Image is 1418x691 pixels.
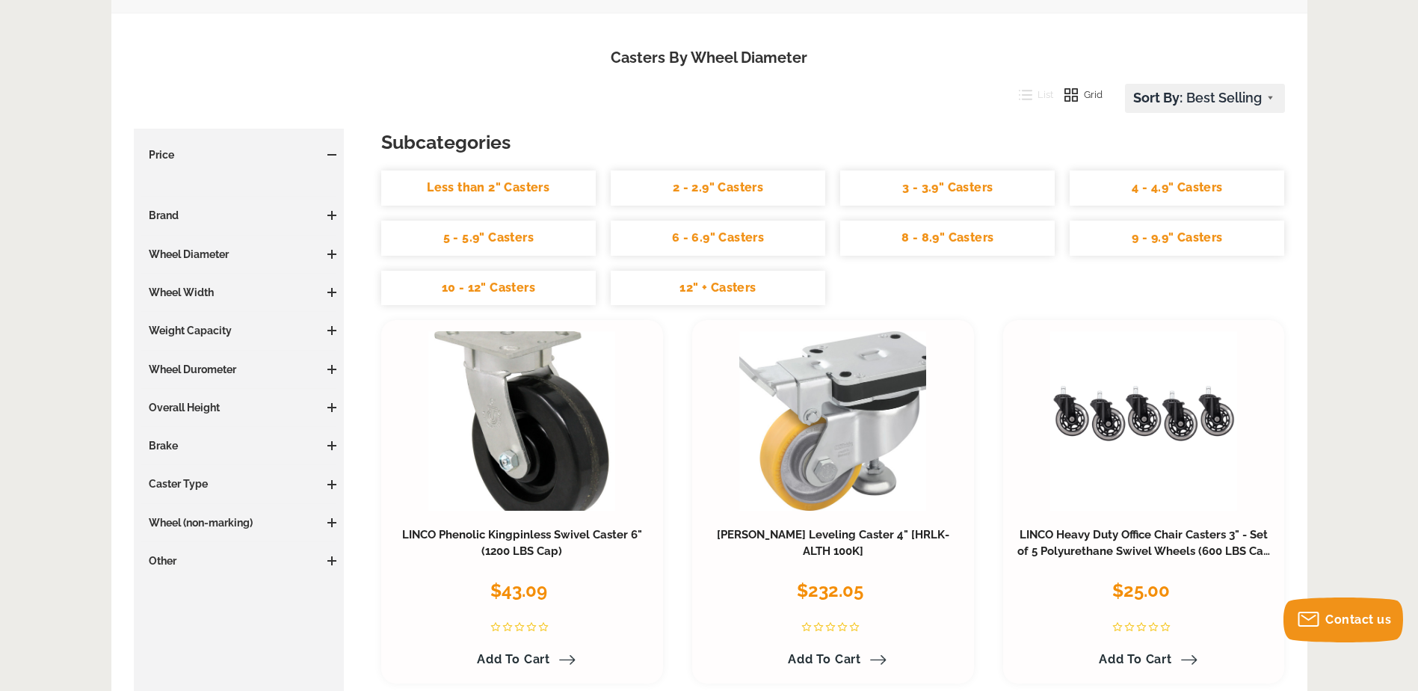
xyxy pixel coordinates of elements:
h3: Weight Capacity [141,323,337,338]
a: LINCO Phenolic Kingpinless Swivel Caster 6" (1200 LBS Cap) [402,528,642,558]
button: Grid [1053,84,1103,106]
h3: Wheel Diameter [141,247,337,262]
a: 12" + Casters [611,271,825,306]
a: 2 - 2.9" Casters [611,171,825,206]
a: Add to Cart [1090,647,1197,672]
h3: Subcategories [381,129,1285,156]
h3: Wheel (non-marking) [141,515,337,530]
span: Add to Cart [1099,652,1172,666]
span: Add to Cart [788,652,861,666]
a: 8 - 8.9" Casters [840,221,1055,256]
h3: Overall Height [141,400,337,415]
a: 10 - 12" Casters [381,271,596,306]
h3: Wheel Width [141,285,337,300]
h1: Casters By Wheel Diameter [134,47,1285,69]
a: Add to Cart [468,647,576,672]
span: $43.09 [490,580,547,601]
h3: Caster Type [141,476,337,491]
a: [PERSON_NAME] Leveling Caster 4" [HRLK-ALTH 100K] [717,528,949,558]
span: Contact us [1325,612,1391,627]
a: 3 - 3.9" Casters [840,171,1055,206]
h3: Other [141,553,337,568]
h3: Brand [141,208,337,223]
a: 6 - 6.9" Casters [611,221,825,256]
a: 9 - 9.9" Casters [1070,221,1284,256]
a: LINCO Heavy Duty Office Chair Casters 3" - Set of 5 Polyurethane Swivel Wheels (600 LBS Cap Combi... [1017,528,1271,574]
button: Contact us [1283,598,1403,642]
a: 5 - 5.9" Casters [381,221,596,256]
a: Add to Cart [779,647,887,672]
h3: Price [141,147,337,162]
a: 4 - 4.9" Casters [1070,171,1284,206]
h3: Brake [141,438,337,453]
span: $25.00 [1112,580,1170,601]
span: Add to Cart [477,652,550,666]
span: $232.05 [797,580,863,601]
button: List [1008,84,1054,106]
h3: Wheel Durometer [141,362,337,377]
a: Less than 2" Casters [381,171,596,206]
